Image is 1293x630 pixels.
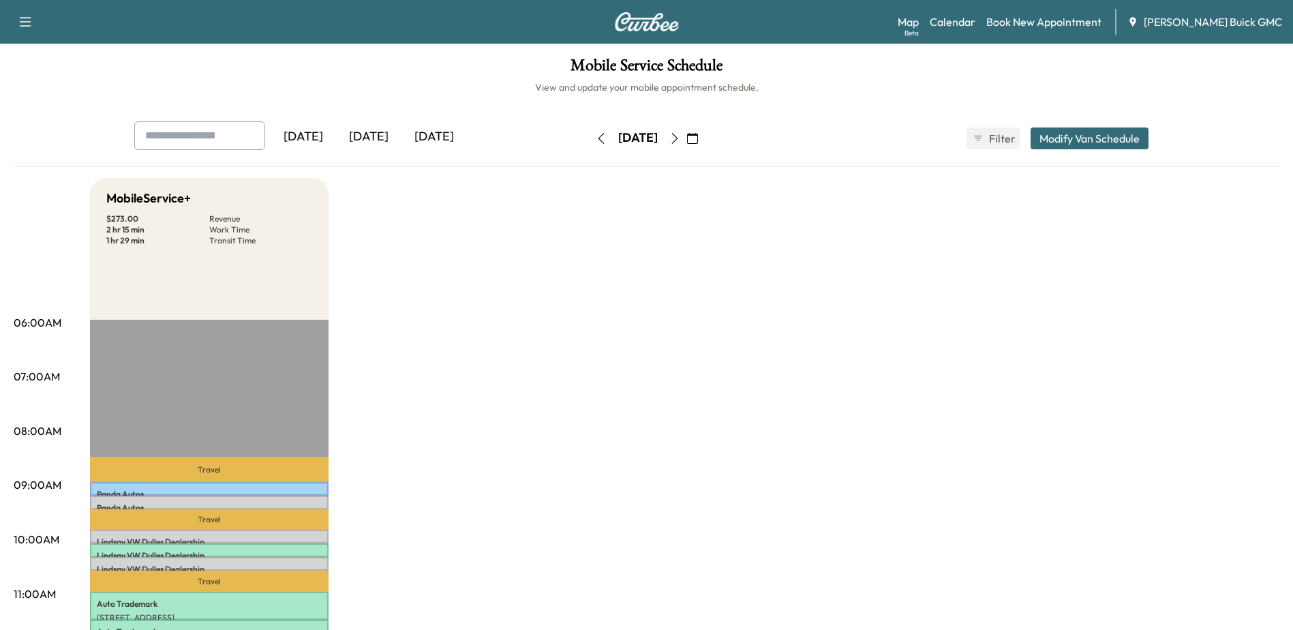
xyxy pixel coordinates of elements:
[904,28,919,38] div: Beta
[97,564,322,575] p: Lindsay VW Dulles Dealership
[209,235,312,246] p: Transit Time
[14,423,61,439] p: 08:00AM
[97,502,322,513] p: Panda Autos
[97,537,322,547] p: Lindsay VW Dulles Dealership
[614,12,680,31] img: Curbee Logo
[14,586,56,602] p: 11:00AM
[967,127,1020,149] button: Filter
[336,121,401,153] div: [DATE]
[97,550,322,561] p: Lindsay VW Dulles Dealership
[90,571,329,592] p: Travel
[106,235,209,246] p: 1 hr 29 min
[401,121,467,153] div: [DATE]
[97,489,322,500] p: Panda Autos
[1031,127,1149,149] button: Modify Van Schedule
[209,213,312,224] p: Revenue
[97,612,322,623] p: [STREET_ADDRESS]
[898,14,919,30] a: MapBeta
[986,14,1101,30] a: Book New Appointment
[106,224,209,235] p: 2 hr 15 min
[930,14,975,30] a: Calendar
[14,80,1279,94] h6: View and update your mobile appointment schedule.
[90,457,329,481] p: Travel
[271,121,336,153] div: [DATE]
[618,130,658,147] div: [DATE]
[90,509,329,530] p: Travel
[97,599,322,610] p: Auto Trademark
[106,189,191,208] h5: MobileService+
[14,314,61,331] p: 06:00AM
[14,531,59,547] p: 10:00AM
[14,368,60,385] p: 07:00AM
[1144,14,1282,30] span: [PERSON_NAME] Buick GMC
[14,57,1279,80] h1: Mobile Service Schedule
[14,477,61,493] p: 09:00AM
[209,224,312,235] p: Work Time
[106,213,209,224] p: $ 273.00
[989,130,1014,147] span: Filter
